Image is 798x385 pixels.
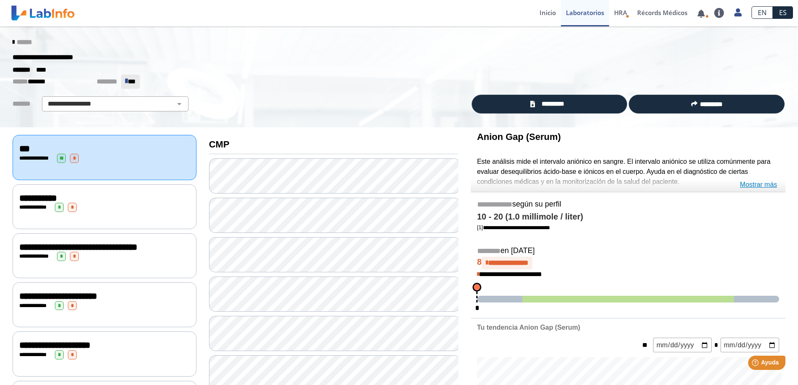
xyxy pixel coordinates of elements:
[477,200,779,209] h5: según su perfil
[740,180,777,190] a: Mostrar más
[614,8,627,17] span: HRA
[653,338,712,352] input: mm/dd/yyyy
[773,6,793,19] a: ES
[477,257,779,269] h4: 8
[721,338,779,352] input: mm/dd/yyyy
[477,324,580,331] b: Tu tendencia Anion Gap (Serum)
[477,212,779,222] h4: 10 - 20 (1.0 millimole / liter)
[723,352,789,376] iframe: Help widget launcher
[752,6,773,19] a: EN
[209,139,230,150] b: CMP
[477,157,779,187] p: Este análisis mide el intervalo aniónico en sangre. El intervalo aniónico se utiliza comúnmente p...
[477,132,561,142] b: Anion Gap (Serum)
[477,246,779,256] h5: en [DATE]
[477,224,550,230] a: [1]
